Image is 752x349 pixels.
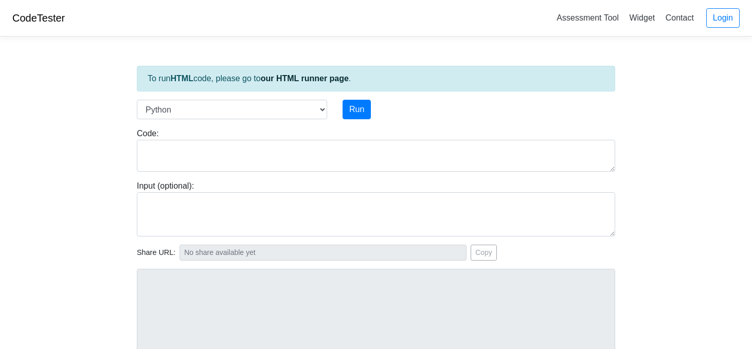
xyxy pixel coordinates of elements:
span: Share URL: [137,247,175,259]
div: Input (optional): [129,180,623,236]
strong: HTML [170,74,193,83]
a: CodeTester [12,12,65,24]
button: Copy [471,245,497,261]
a: Contact [661,9,698,26]
div: To run code, please go to . [137,66,615,91]
div: Code: [129,127,623,172]
a: our HTML runner page [261,74,349,83]
a: Login [706,8,740,28]
a: Assessment Tool [552,9,623,26]
a: Widget [625,9,659,26]
button: Run [343,100,371,119]
input: No share available yet [180,245,467,261]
